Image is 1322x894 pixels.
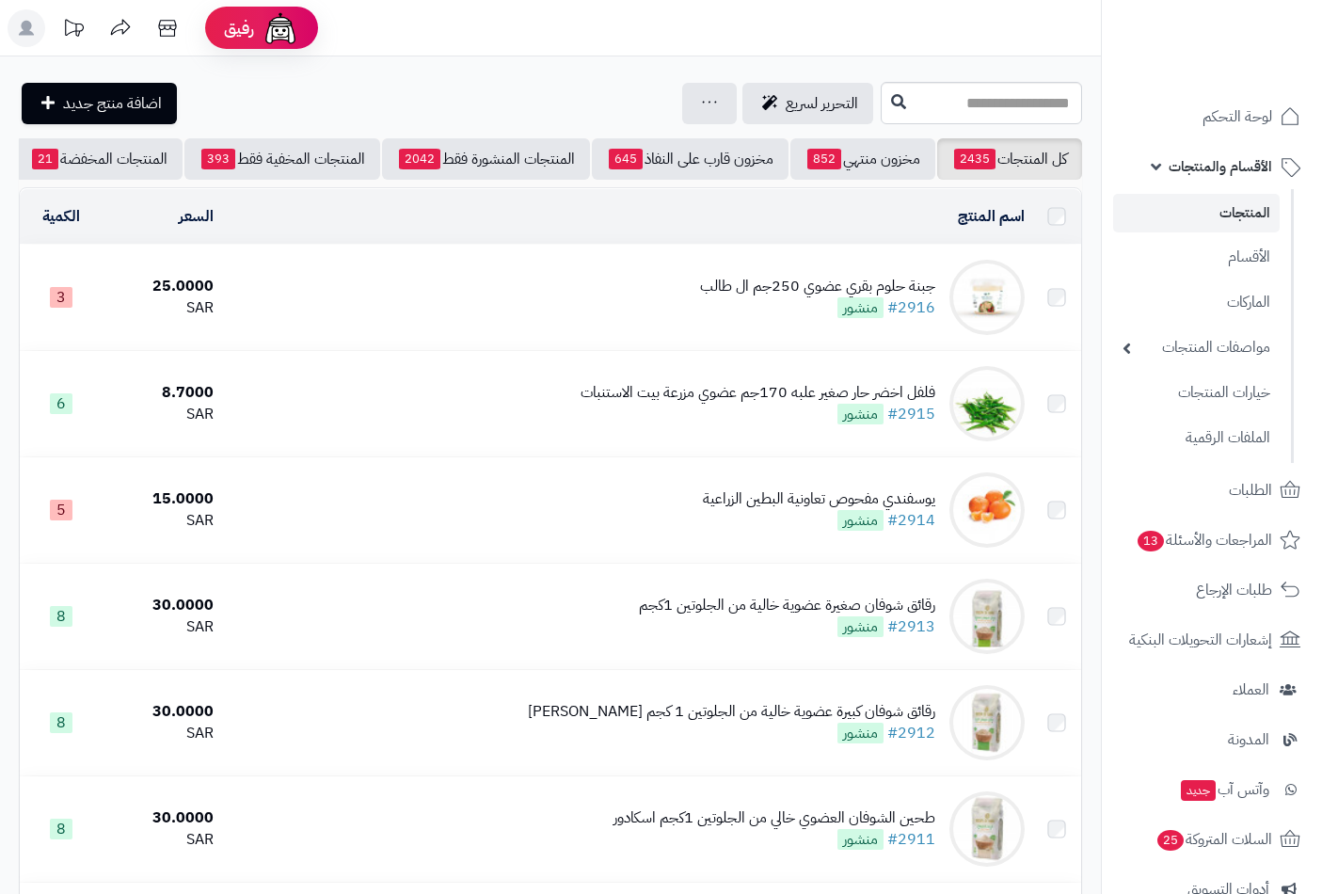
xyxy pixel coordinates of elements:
[50,819,72,839] span: 8
[179,205,214,228] a: السعر
[50,9,97,52] a: تحديثات المنصة
[201,149,235,169] span: 393
[807,149,841,169] span: 852
[958,205,1025,228] a: اسم المنتج
[1137,530,1165,552] span: 13
[837,723,884,743] span: منشور
[50,287,72,308] span: 3
[1113,327,1280,368] a: مواصفات المنتجات
[1113,617,1311,663] a: إشعارات التحويلات البنكية
[22,83,177,124] a: اضافة منتج جديد
[703,488,935,510] div: يوسفندي مفحوص تعاونية البطين الزراعية
[613,807,935,829] div: طحين الشوفان العضوي خالي من الجلوتين 1كجم اسكادور
[1233,677,1269,703] span: العملاء
[949,685,1025,760] img: رقائق شوفان كبيرة عضوية خالية من الجلوتين 1 كجم اسكا دورو
[887,828,935,851] a: #2911
[42,205,80,228] a: الكمية
[790,138,935,180] a: مخزون منتهي852
[109,510,213,532] div: SAR
[1113,817,1311,862] a: السلات المتروكة25
[954,149,995,169] span: 2435
[50,712,72,733] span: 8
[1194,14,1304,54] img: logo-2.png
[382,138,590,180] a: المنتجات المنشورة فقط2042
[528,701,935,723] div: رقائق شوفان كبيرة عضوية خالية من الجلوتين 1 كجم [PERSON_NAME]
[224,17,254,40] span: رفيق
[1181,780,1216,801] span: جديد
[1169,153,1272,180] span: الأقسام والمنتجات
[949,791,1025,867] img: طحين الشوفان العضوي خالي من الجلوتين 1كجم اسكادور
[581,382,935,404] div: فلفل اخضر حار صغير علبه 170جم عضوي مزرعة بيت الاستنبات
[1113,94,1311,139] a: لوحة التحكم
[1179,776,1269,803] span: وآتس آب
[1113,237,1280,278] a: الأقسام
[1113,468,1311,513] a: الطلبات
[1136,527,1272,553] span: المراجعات والأسئلة
[949,472,1025,548] img: يوسفندي مفحوص تعاونية البطين الزراعية
[949,260,1025,335] img: جبنة حلوم بقري عضوي 250جم ال طالب
[887,615,935,638] a: #2913
[1113,282,1280,323] a: الماركات
[1113,518,1311,563] a: المراجعات والأسئلة13
[63,92,162,115] span: اضافة منتج جديد
[949,579,1025,654] img: رقائق شوفان صغيرة عضوية خالية من الجلوتين 1كجم
[837,510,884,531] span: منشور
[887,509,935,532] a: #2914
[786,92,858,115] span: التحرير لسريع
[639,595,935,616] div: رقائق شوفان صغيرة عضوية خالية من الجلوتين 1كجم
[1113,717,1311,762] a: المدونة
[837,297,884,318] span: منشور
[1113,667,1311,712] a: العملاء
[32,149,58,169] span: 21
[592,138,788,180] a: مخزون قارب على النفاذ645
[50,393,72,414] span: 6
[109,723,213,744] div: SAR
[50,606,72,627] span: 8
[109,807,213,829] div: 30.0000
[1196,577,1272,603] span: طلبات الإرجاع
[109,404,213,425] div: SAR
[109,616,213,638] div: SAR
[1113,373,1280,413] a: خيارات المنتجات
[109,701,213,723] div: 30.0000
[1113,767,1311,812] a: وآتس آبجديد
[1229,477,1272,503] span: الطلبات
[1129,627,1272,653] span: إشعارات التحويلات البنكية
[837,829,884,850] span: منشور
[109,595,213,616] div: 30.0000
[887,403,935,425] a: #2915
[399,149,440,169] span: 2042
[1113,567,1311,613] a: طلبات الإرجاع
[937,138,1082,180] a: كل المنتجات2435
[887,296,935,319] a: #2916
[887,722,935,744] a: #2912
[609,149,643,169] span: 645
[109,829,213,851] div: SAR
[837,404,884,424] span: منشور
[109,276,213,297] div: 25.0000
[184,138,380,180] a: المنتجات المخفية فقط393
[109,297,213,319] div: SAR
[1156,829,1185,852] span: 25
[1155,826,1272,853] span: السلات المتروكة
[1228,726,1269,753] span: المدونة
[50,500,72,520] span: 5
[262,9,299,47] img: ai-face.png
[1113,418,1280,458] a: الملفات الرقمية
[1203,104,1272,130] span: لوحة التحكم
[949,366,1025,441] img: فلفل اخضر حار صغير علبه 170جم عضوي مزرعة بيت الاستنبات
[742,83,873,124] a: التحرير لسريع
[700,276,935,297] div: جبنة حلوم بقري عضوي 250جم ال طالب
[15,138,183,180] a: المنتجات المخفضة21
[109,382,213,404] div: 8.7000
[837,616,884,637] span: منشور
[1113,194,1280,232] a: المنتجات
[109,488,213,510] div: 15.0000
